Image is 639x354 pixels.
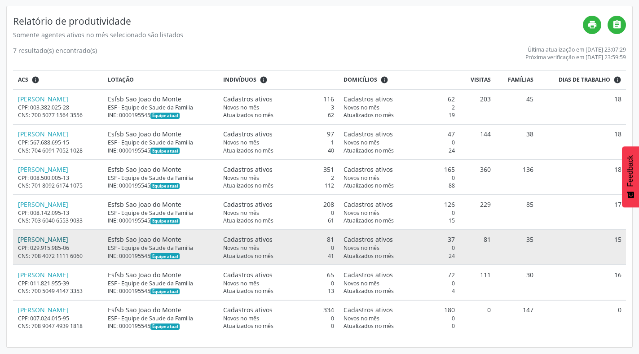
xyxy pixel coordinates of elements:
span: Dias de trabalho [559,76,610,84]
div: CPF: 011.821.955-39 [18,280,99,287]
div: Esfsb Sao Joao do Monte [108,305,213,315]
td: 15 [538,230,626,265]
div: 2 [223,174,335,182]
div: 13 [223,287,335,295]
div: 0 [223,209,335,217]
span: Cadastros ativos [223,129,273,139]
span: Indivíduos [223,76,256,84]
div: 0 [223,244,335,252]
div: 41 [223,252,335,260]
span: Atualizados no mês [344,147,394,154]
div: 165 [344,165,455,174]
span: Esta é a equipe atual deste Agente [150,253,180,259]
div: CPF: 003.382.025-28 [18,104,99,111]
td: 111 [459,265,495,300]
span: Esta é a equipe atual deste Agente [150,183,180,189]
span: Cadastros ativos [223,270,273,280]
button: Feedback - Mostrar pesquisa [622,146,639,207]
span: Domicílios [344,76,377,84]
td: 85 [495,195,538,230]
div: CNS: 703 6040 6553 9033 [18,217,99,224]
span: Novos no mês [344,209,379,217]
div: 351 [223,165,335,174]
div: CNS: 700 5049 4147 3353 [18,287,99,295]
div: 7 resultado(s) encontrado(s) [13,46,97,61]
span: Novos no mês [223,104,259,111]
h4: Relatório de produtividade [13,16,583,27]
div: 116 [223,94,335,104]
span: Esta é a equipe atual deste Agente [150,288,180,295]
div: Última atualização em [DATE] 23:07:29 [525,46,626,53]
i: <div class="text-left"> <div> <strong>Cadastros ativos:</strong> Cadastros que estão vinculados a... [260,76,268,84]
span: Novos no mês [223,174,259,182]
td: 18 [538,124,626,159]
span: Cadastros ativos [344,270,393,280]
span: Cadastros ativos [223,200,273,209]
div: ESF - Equipe de Saude da Familia [108,209,213,217]
span: Esta é a equipe atual deste Agente [150,323,180,330]
span: Novos no mês [344,280,379,287]
i: Dias em que o(a) ACS fez pelo menos uma visita, ou ficha de cadastro individual ou cadastro domic... [613,76,621,84]
span: Cadastros ativos [223,165,273,174]
div: INE: 0000195545 [108,322,213,330]
span: ACS [18,76,28,84]
div: 2 [344,104,455,111]
span: Atualizados no mês [344,322,394,330]
div: Somente agentes ativos no mês selecionado são listados [13,30,583,39]
span: Cadastros ativos [344,305,393,315]
div: 0 [344,244,455,252]
div: ESF - Equipe de Saude da Familia [108,104,213,111]
a: [PERSON_NAME] [18,200,68,209]
div: 180 [344,305,455,315]
i: <div class="text-left"> <div> <strong>Cadastros ativos:</strong> Cadastros que estão vinculados a... [380,76,388,84]
div: INE: 0000195545 [108,182,213,189]
span: Novos no mês [344,315,379,322]
a: [PERSON_NAME] [18,271,68,279]
td: 30 [495,265,538,300]
a: [PERSON_NAME] [18,95,68,103]
span: Novos no mês [223,139,259,146]
span: Atualizados no mês [223,287,273,295]
td: 17 [538,195,626,230]
div: 65 [223,270,335,280]
span: Cadastros ativos [223,94,273,104]
div: 3 [223,104,335,111]
td: 16 [538,265,626,300]
div: 72 [344,270,455,280]
span: Esta é a equipe atual deste Agente [150,113,180,119]
span: Novos no mês [223,244,259,252]
div: Esfsb Sao Joao do Monte [108,129,213,139]
div: CNS: 708 9047 4939 1818 [18,322,99,330]
div: CPF: 008.500.005-13 [18,174,99,182]
div: CNS: 708 4072 1111 6060 [18,252,99,260]
div: ESF - Equipe de Saude da Familia [108,174,213,182]
span: Atualizados no mês [223,252,273,260]
div: 37 [344,235,455,244]
div: 61 [223,217,335,224]
div: 0 [223,322,335,330]
span: Esta é a equipe atual deste Agente [150,218,180,224]
span: Atualizados no mês [344,252,394,260]
div: 0 [344,280,455,287]
div: 112 [223,182,335,189]
a: [PERSON_NAME] [18,235,68,244]
span: Novos no mês [223,209,259,217]
div: 62 [344,94,455,104]
div: 1 [223,139,335,146]
div: ESF - Equipe de Saude da Familia [108,244,213,252]
td: 360 [459,159,495,194]
i: ACSs que estiveram vinculados a uma UBS neste período, mesmo sem produtividade. [31,76,40,84]
div: 62 [223,111,335,119]
th: Famílias [495,71,538,89]
span: Cadastros ativos [344,94,393,104]
div: Esfsb Sao Joao do Monte [108,235,213,244]
div: 126 [344,200,455,209]
div: 88 [344,182,455,189]
div: ESF - Equipe de Saude da Familia [108,280,213,287]
div: Esfsb Sao Joao do Monte [108,200,213,209]
div: 40 [223,147,335,154]
div: CNS: 701 8092 6174 1075 [18,182,99,189]
td: 81 [459,230,495,265]
th: Visitas [459,71,495,89]
td: 35 [495,230,538,265]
